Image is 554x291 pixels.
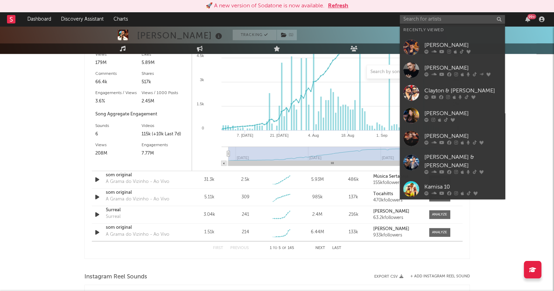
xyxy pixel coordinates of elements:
[106,213,121,220] div: Surreal
[109,12,133,26] a: Charts
[341,133,354,137] text: 18. Aug
[373,192,422,197] a: Tocahitts
[193,194,226,201] div: 5.11k
[106,224,179,231] a: som original
[142,50,188,59] div: Likes
[241,229,249,236] div: 214
[142,97,188,106] div: 2.45M
[237,133,253,137] text: 7. [DATE]
[95,59,142,67] div: 179M
[201,126,204,130] text: 0
[373,198,422,203] div: 470k followers
[337,194,370,201] div: 137k
[337,211,370,218] div: 216k
[376,133,388,137] text: 1. Sep
[95,149,142,158] div: 208M
[106,207,179,214] a: Surreal
[337,229,370,236] div: 133k
[400,104,505,127] a: [PERSON_NAME]
[373,174,422,179] a: Música Sertaneja
[332,246,341,250] button: Last
[525,16,530,22] button: 99+
[142,78,188,86] div: 517k
[373,215,422,220] div: 63.2k followers
[403,275,470,278] div: + Add Instagram Reel Sound
[374,275,403,279] button: Export CSV
[424,183,501,191] div: Kamisa 10
[241,176,249,183] div: 2.5k
[142,141,188,149] div: Engagements
[308,133,319,137] text: 4. Aug
[337,176,370,183] div: 486k
[301,194,334,201] div: 985k
[95,97,142,106] div: 3.6%
[56,12,109,26] a: Discovery Assistant
[277,30,297,40] button: (1)
[373,233,422,238] div: 933k followers
[142,122,188,130] div: Videos
[270,133,288,137] text: 21. [DATE]
[373,180,422,185] div: 155k followers
[213,246,223,250] button: First
[95,50,142,59] div: Views
[142,130,188,139] div: 115k (+10k Last 7d)
[106,196,169,203] div: A Grama do Vizinho - Ao Vivo
[95,141,142,149] div: Views
[373,209,409,214] strong: [PERSON_NAME]
[373,209,422,214] a: [PERSON_NAME]
[230,246,249,250] button: Previous
[142,149,188,158] div: 7.77M
[241,194,249,201] div: 309
[403,26,501,34] div: Recently Viewed
[84,273,147,281] span: Instagram Reel Sounds
[424,64,501,72] div: [PERSON_NAME]
[301,176,334,183] div: 5.93M
[424,132,501,140] div: [PERSON_NAME]
[95,110,188,119] div: Song Aggregate Engagement
[206,2,324,10] div: 🚀 A new version of Sodatone is now available.
[22,12,56,26] a: Dashboard
[282,247,286,250] span: of
[106,172,179,179] a: som original
[193,229,226,236] div: 1.51k
[95,122,142,130] div: Sounds
[142,59,188,67] div: 5.89M
[328,2,348,10] button: Refresh
[400,59,505,81] a: [PERSON_NAME]
[527,14,536,19] div: 99 +
[106,189,179,196] a: som original
[263,244,301,253] div: 1 5 145
[95,78,142,86] div: 66.4k
[410,275,470,278] button: + Add Instagram Reel Sound
[400,178,505,200] a: Kamisa 10
[193,211,226,218] div: 3.04k
[197,102,204,106] text: 1.5k
[301,229,334,236] div: 6.44M
[424,41,501,49] div: [PERSON_NAME]
[373,227,409,231] strong: [PERSON_NAME]
[276,30,297,40] span: ( 1 )
[400,127,505,150] a: [PERSON_NAME]
[400,15,505,24] input: Search for artists
[193,176,226,183] div: 31.3k
[400,150,505,178] a: [PERSON_NAME] & [PERSON_NAME]
[373,174,409,179] strong: Música Sertaneja
[373,227,422,232] a: [PERSON_NAME]
[106,178,169,185] div: A Grama do Vizinho - Ao Vivo
[424,153,501,170] div: [PERSON_NAME] & [PERSON_NAME]
[367,69,441,75] input: Search by song name or URL
[197,54,204,58] text: 4.5k
[424,86,501,95] div: Clayton & [PERSON_NAME]
[241,211,249,218] div: 241
[137,30,224,41] div: [PERSON_NAME]
[400,36,505,59] a: [PERSON_NAME]
[95,89,142,97] div: Engagements / Views
[200,78,204,82] text: 3k
[106,231,169,238] div: A Grama do Vizinho - Ao Vivo
[95,130,142,139] div: 6
[400,81,505,104] a: Clayton & [PERSON_NAME]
